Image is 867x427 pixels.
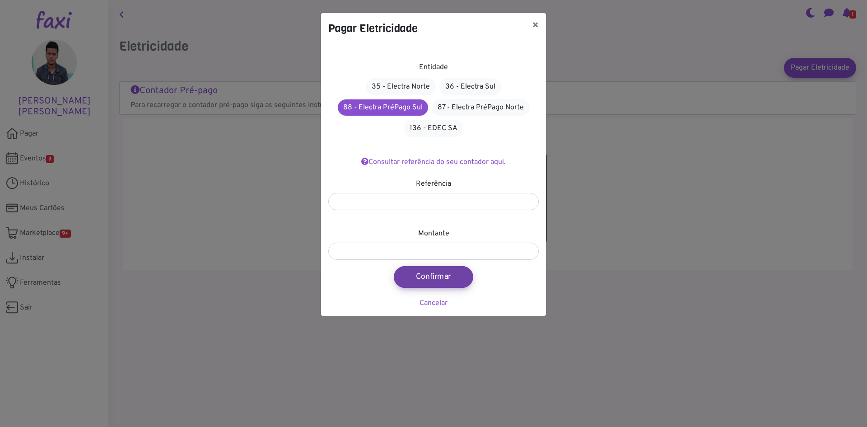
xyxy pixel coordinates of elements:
label: Referência [416,178,451,189]
a: Consultar referência do seu contador aqui. [361,158,506,167]
button: × [525,13,546,38]
a: 87 - Electra PréPago Norte [432,99,530,116]
a: 36 - Electra Sul [439,78,501,95]
a: 35 - Electra Norte [366,78,436,95]
label: Montante [418,228,449,239]
a: 136 - EDEC SA [404,120,463,137]
h4: Pagar Eletricidade [328,20,418,37]
button: Confirmar [394,266,473,288]
a: 88 - Electra PréPago Sul [338,99,428,116]
a: Cancelar [420,299,447,308]
label: Entidade [419,62,448,73]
